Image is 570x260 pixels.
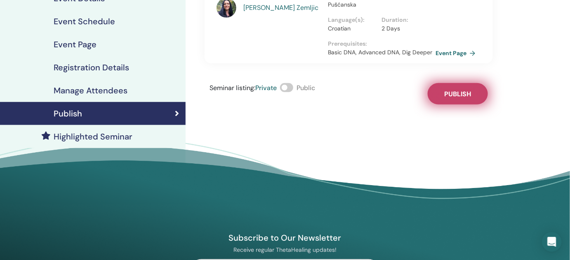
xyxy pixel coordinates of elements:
span: Public [297,84,315,92]
p: Prerequisites : [328,39,436,48]
span: Seminar listing : [210,84,255,92]
p: Duration : [382,16,431,24]
h4: Event Schedule [54,16,115,26]
p: Language(s) : [328,16,377,24]
a: [PERSON_NAME] Zemljic [244,3,320,13]
p: 2 Days [382,24,431,33]
h4: Subscribe to Our Newsletter [190,232,380,243]
h4: Registration Details [54,63,129,72]
h4: Event Page [54,39,97,49]
h4: Highlighted Seminar [54,132,132,142]
p: Croatian [328,24,377,33]
a: Event Page [436,47,479,59]
h4: Manage Attendees [54,86,127,95]
h4: Publish [54,109,82,118]
button: Publish [428,83,488,104]
p: Receive regular ThetaHealing updates! [190,246,380,253]
p: Basic DNA, Advanced DNA, Dig Deeper [328,48,436,57]
span: Private [255,84,277,92]
span: Publish [445,90,471,98]
div: Open Intercom Messenger [542,232,562,252]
